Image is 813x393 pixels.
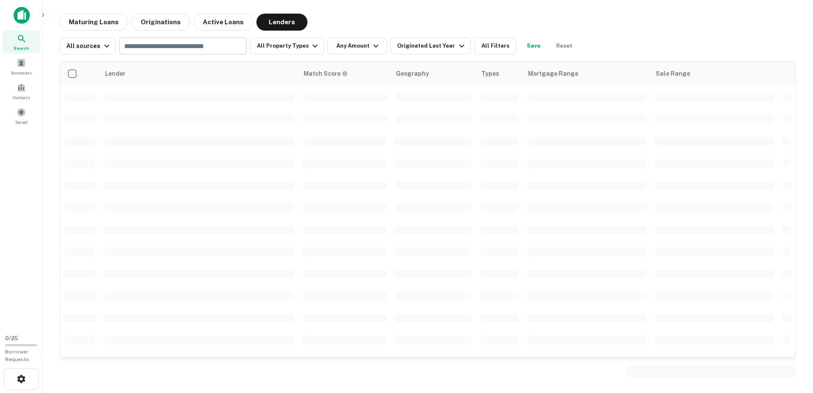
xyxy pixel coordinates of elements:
button: All Property Types [250,37,324,54]
iframe: Chat Widget [770,325,813,366]
button: All sources [60,37,116,54]
th: Mortgage Range [523,62,651,85]
div: Types [481,68,499,79]
button: Lenders [256,14,307,31]
button: Any Amount [327,37,387,54]
th: Lender [100,62,299,85]
th: Capitalize uses an advanced AI algorithm to match your search with the best lender. The match sco... [298,62,391,85]
button: Save your search to get updates of matches that match your search criteria. [520,37,547,54]
img: capitalize-icon.png [14,7,30,24]
span: Borrower Requests [5,349,29,362]
div: Mortgage Range [528,68,578,79]
a: Borrowers [3,55,40,78]
button: All Filters [474,37,517,54]
button: Originations [131,14,190,31]
span: Search [14,45,29,51]
span: Borrowers [11,69,31,76]
th: Types [476,62,523,85]
span: Saved [15,119,28,125]
div: Geography [396,68,429,79]
button: Active Loans [193,14,253,31]
a: Contacts [3,80,40,103]
button: Reset [551,37,578,54]
h6: Match Score [304,69,346,78]
button: Originated Last Year [390,37,470,54]
div: Capitalize uses an advanced AI algorithm to match your search with the best lender. The match sco... [304,69,348,78]
div: Sale Range [656,68,690,79]
div: Originated Last Year [397,41,466,51]
span: Contacts [13,94,30,101]
button: Maturing Loans [60,14,128,31]
div: All sources [66,41,112,51]
span: 0 / 25 [5,335,18,342]
th: Geography [391,62,476,85]
a: Search [3,30,40,53]
th: Sale Range [651,62,779,85]
a: Saved [3,104,40,127]
div: Lender [105,68,125,79]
